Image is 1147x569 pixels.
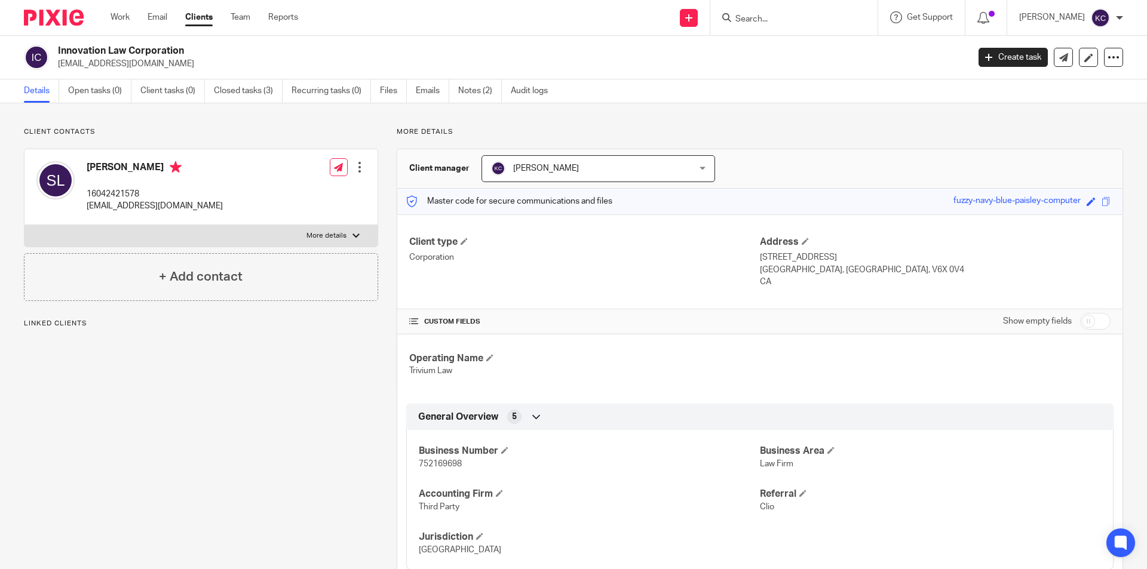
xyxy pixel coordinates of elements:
[170,161,182,173] i: Primary
[512,411,517,423] span: 5
[185,11,213,23] a: Clients
[292,79,371,103] a: Recurring tasks (0)
[760,460,793,468] span: Law Firm
[87,200,223,212] p: [EMAIL_ADDRESS][DOMAIN_NAME]
[397,127,1123,137] p: More details
[458,79,502,103] a: Notes (2)
[419,531,760,543] h4: Jurisdiction
[907,13,953,21] span: Get Support
[419,503,459,511] span: Third Party
[111,11,130,23] a: Work
[140,79,205,103] a: Client tasks (0)
[24,319,378,328] p: Linked clients
[1019,11,1085,23] p: [PERSON_NAME]
[979,48,1048,67] a: Create task
[760,445,1101,457] h4: Business Area
[409,236,760,248] h4: Client type
[24,127,378,137] p: Client contacts
[306,231,346,241] p: More details
[87,161,223,176] h4: [PERSON_NAME]
[24,45,49,70] img: svg%3E
[760,503,774,511] span: Clio
[409,162,470,174] h3: Client manager
[409,317,760,327] h4: CUSTOM FIELDS
[409,352,760,365] h4: Operating Name
[231,11,250,23] a: Team
[24,79,59,103] a: Details
[419,445,760,457] h4: Business Number
[511,79,557,103] a: Audit logs
[734,14,842,25] input: Search
[36,161,75,199] img: svg%3E
[380,79,407,103] a: Files
[148,11,167,23] a: Email
[58,45,780,57] h2: Innovation Law Corporation
[760,276,1111,288] p: CA
[409,367,452,375] span: Trivium Law
[1091,8,1110,27] img: svg%3E
[268,11,298,23] a: Reports
[760,264,1111,276] p: [GEOGRAPHIC_DATA], [GEOGRAPHIC_DATA], V6X 0V4
[87,188,223,200] p: 16042421578
[159,267,243,286] h4: + Add contact
[491,161,505,176] img: svg%3E
[68,79,131,103] a: Open tasks (0)
[419,546,501,554] span: [GEOGRAPHIC_DATA]
[24,10,84,26] img: Pixie
[419,460,462,468] span: 752169698
[418,411,498,423] span: General Overview
[760,236,1111,248] h4: Address
[406,195,612,207] p: Master code for secure communications and files
[760,251,1111,263] p: [STREET_ADDRESS]
[214,79,283,103] a: Closed tasks (3)
[409,251,760,263] p: Corporation
[419,488,760,500] h4: Accounting Firm
[953,195,1081,208] div: fuzzy-navy-blue-paisley-computer
[1003,315,1072,327] label: Show empty fields
[58,58,961,70] p: [EMAIL_ADDRESS][DOMAIN_NAME]
[513,164,579,173] span: [PERSON_NAME]
[760,488,1101,500] h4: Referral
[416,79,449,103] a: Emails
